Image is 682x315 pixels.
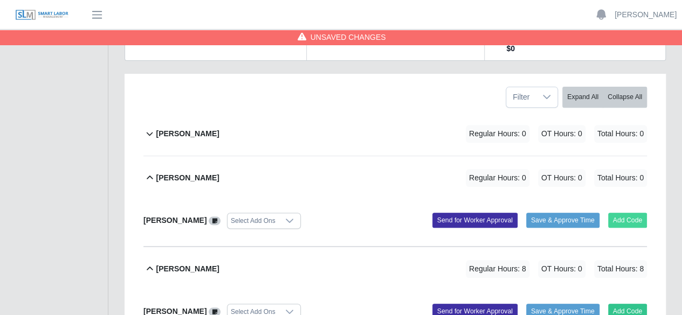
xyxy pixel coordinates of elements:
[466,125,529,143] span: Regular Hours: 0
[538,169,585,187] span: OT Hours: 0
[594,169,647,187] span: Total Hours: 0
[15,9,69,21] img: SLM Logo
[608,213,647,228] button: Add Code
[156,128,219,139] b: [PERSON_NAME]
[143,112,647,156] button: [PERSON_NAME] Regular Hours: 0 OT Hours: 0 Total Hours: 0
[594,260,647,278] span: Total Hours: 8
[311,32,386,43] span: Unsaved Changes
[156,172,219,184] b: [PERSON_NAME]
[143,156,647,200] button: [PERSON_NAME] Regular Hours: 0 OT Hours: 0 Total Hours: 0
[228,213,279,228] div: Select Add Ons
[143,247,647,291] button: [PERSON_NAME] Regular Hours: 8 OT Hours: 0 Total Hours: 8
[432,213,518,228] button: Send for Worker Approval
[538,260,585,278] span: OT Hours: 0
[506,43,600,54] dd: $0
[562,87,603,108] button: Expand All
[466,169,529,187] span: Regular Hours: 0
[562,87,647,108] div: bulk actions
[506,87,536,107] span: Filter
[143,216,206,225] b: [PERSON_NAME]
[156,263,219,275] b: [PERSON_NAME]
[594,125,647,143] span: Total Hours: 0
[603,87,647,108] button: Collapse All
[538,125,585,143] span: OT Hours: 0
[466,260,529,278] span: Regular Hours: 8
[615,9,677,20] a: [PERSON_NAME]
[209,216,221,225] a: View/Edit Notes
[526,213,600,228] button: Save & Approve Time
